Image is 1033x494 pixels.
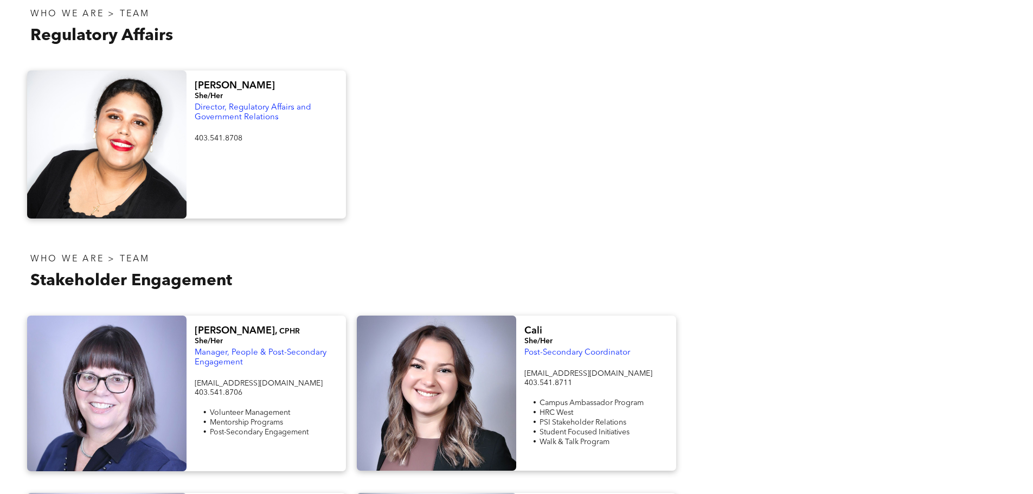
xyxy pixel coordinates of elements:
span: Campus Ambassador Program [540,399,644,407]
span: Cali [524,326,542,336]
span: PSI Stakeholder Relations [540,419,626,426]
span: Post-Secondary Coordinator [524,349,630,357]
span: [PERSON_NAME], [195,326,277,336]
span: [EMAIL_ADDRESS][DOMAIN_NAME] [195,380,323,387]
span: HRC West [540,409,573,416]
span: [PERSON_NAME] [195,81,275,91]
span: 403.541.8706 [195,389,242,396]
span: Walk & Talk Program [540,438,609,446]
span: Student Focused Initiatives [540,428,630,436]
span: Director, Regulatory Affairs and Government Relations [195,104,311,121]
span: WHO WE ARE > TEAM [30,10,150,18]
span: WHO WE ARE > TEAM [30,255,150,264]
span: She/Her [195,337,223,345]
span: Mentorship Programs [210,419,283,426]
span: [EMAIL_ADDRESS][DOMAIN_NAME] [524,370,652,377]
span: She/Her [195,92,223,100]
span: 403.541.8708 [195,134,242,142]
span: She/Her [524,337,553,345]
span: Volunteer Management [210,409,290,416]
span: Manager, People & Post-Secondary Engagement [195,349,326,367]
span: 403.541.8711 [524,379,572,387]
span: Post-Secondary Engagement [210,428,309,436]
span: Stakeholder Engagement [30,273,232,289]
span: CPHR [279,328,300,335]
span: Regulatory Affairs [30,28,173,44]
